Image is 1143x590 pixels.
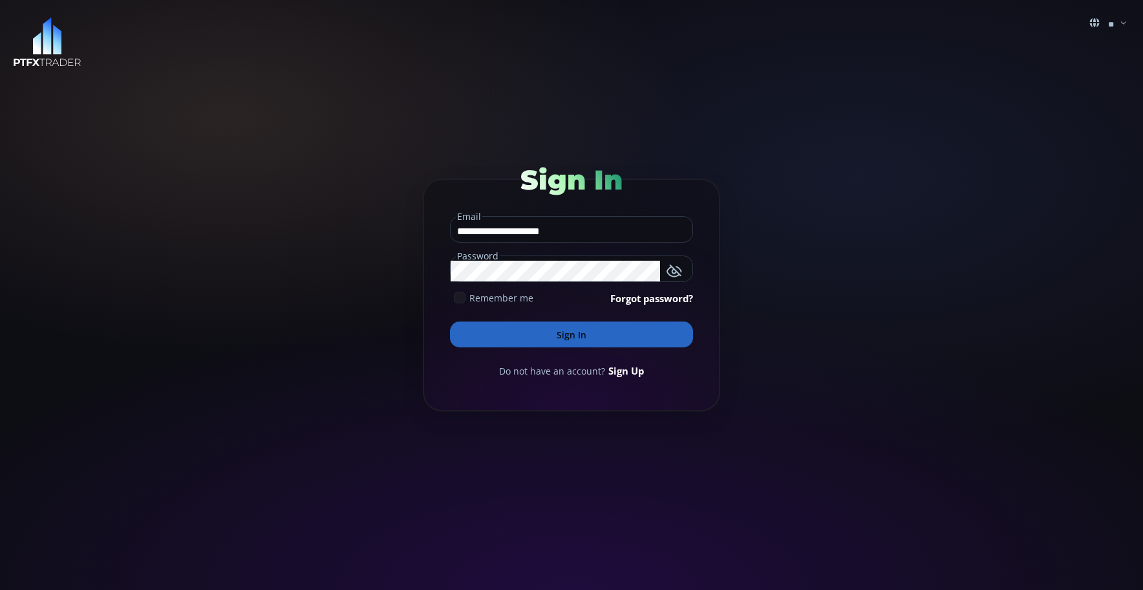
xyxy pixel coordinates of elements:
[520,163,623,197] span: Sign In
[610,291,693,305] a: Forgot password?
[450,364,693,378] div: Do not have an account?
[469,291,533,305] span: Remember me
[13,17,81,67] img: LOGO
[608,364,644,378] a: Sign Up
[450,322,693,347] button: Sign In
